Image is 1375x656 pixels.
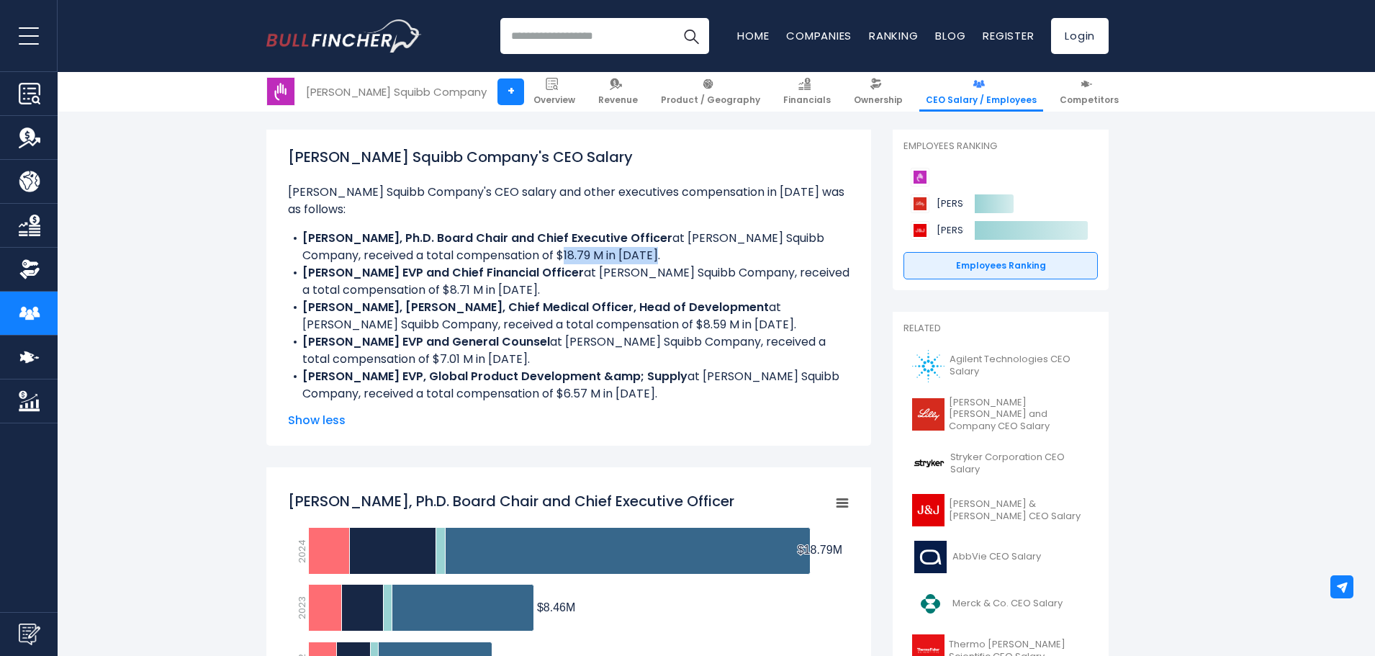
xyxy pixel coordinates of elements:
[592,72,644,112] a: Revenue
[1051,18,1109,54] a: Login
[783,94,831,106] span: Financials
[288,333,849,368] li: at [PERSON_NAME] Squibb Company, received a total compensation of $7.01 M in [DATE].
[1053,72,1125,112] a: Competitors
[527,72,582,112] a: Overview
[903,490,1098,530] a: [PERSON_NAME] & [PERSON_NAME] CEO Salary
[950,451,1089,476] span: Stryker Corporation CEO Salary
[288,264,849,299] li: at [PERSON_NAME] Squibb Company, received a total compensation of $8.71 M in [DATE].
[903,393,1098,437] a: [PERSON_NAME] [PERSON_NAME] and Company CEO Salary
[288,368,849,403] li: at [PERSON_NAME] Squibb Company, received a total compensation of $6.57 M in [DATE].
[912,588,948,620] img: MRK logo
[302,230,672,246] b: [PERSON_NAME], Ph.D. Board Chair and Chief Executive Officer
[288,491,734,511] tspan: [PERSON_NAME], Ph.D. Board Chair and Chief Executive Officer
[937,197,1009,211] span: Eli Lilly and Company
[654,72,767,112] a: Product / Geography
[950,354,1089,378] span: Agilent Technologies CEO Salary
[798,544,842,556] tspan: $18.79M
[903,584,1098,624] a: Merck & Co. CEO Salary
[266,19,421,53] a: Go to homepage
[302,299,769,315] b: [PERSON_NAME], [PERSON_NAME], Chief Medical Officer, Head of Development
[949,498,1089,523] span: [PERSON_NAME] & [PERSON_NAME] CEO Salary
[673,18,709,54] button: Search
[937,223,1009,238] span: Johnson & Johnson
[598,94,638,106] span: Revenue
[288,146,849,168] h1: [PERSON_NAME] Squibb Company's CEO Salary
[911,221,964,240] a: [PERSON_NAME] & [PERSON_NAME]
[737,28,769,43] a: Home
[661,94,760,106] span: Product / Geography
[288,299,849,333] li: at [PERSON_NAME] Squibb Company, received a total compensation of $8.59 M in [DATE].
[911,221,929,240] img: Johnson & Johnson competitors logo
[949,397,1089,433] span: [PERSON_NAME] [PERSON_NAME] and Company CEO Salary
[777,72,837,112] a: Financials
[869,28,918,43] a: Ranking
[903,140,1098,153] p: Employees Ranking
[295,539,309,563] text: 2024
[266,19,422,53] img: Bullfincher logo
[302,368,687,385] b: [PERSON_NAME] EVP, Global Product Development &amp; Supply
[306,84,487,100] div: [PERSON_NAME] Squibb Company
[1060,94,1119,106] span: Competitors
[911,194,964,213] a: [PERSON_NAME] [PERSON_NAME] and Company
[302,264,584,281] b: [PERSON_NAME] EVP and Chief Financial Officer
[911,194,929,213] img: Eli Lilly and Company competitors logo
[295,596,309,619] text: 2023
[288,184,849,218] p: [PERSON_NAME] Squibb Company's CEO salary and other executives compensation in [DATE] was as foll...
[912,447,946,480] img: SYK logo
[847,72,909,112] a: Ownership
[983,28,1034,43] a: Register
[903,252,1098,279] a: Employees Ranking
[952,551,1041,563] span: AbbVie CEO Salary
[903,323,1098,335] p: Related
[952,598,1063,610] span: Merck & Co. CEO Salary
[537,601,575,614] tspan: $8.46M
[911,168,929,187] img: Bristol-Myers Squibb Company competitors logo
[288,412,849,429] span: Show less
[912,541,948,573] img: ABBV logo
[903,444,1098,483] a: Stryker Corporation CEO Salary
[903,346,1098,386] a: Agilent Technologies CEO Salary
[912,350,945,382] img: A logo
[288,230,849,264] li: at [PERSON_NAME] Squibb Company, received a total compensation of $18.79 M in [DATE].
[935,28,965,43] a: Blog
[302,333,550,350] b: [PERSON_NAME] EVP and General Counsel
[267,78,294,105] img: BMY logo
[926,94,1037,106] span: CEO Salary / Employees
[497,78,524,105] a: +
[912,398,945,431] img: LLY logo
[919,72,1043,112] a: CEO Salary / Employees
[786,28,852,43] a: Companies
[19,259,40,280] img: Ownership
[854,94,903,106] span: Ownership
[912,494,945,526] img: JNJ logo
[903,537,1098,577] a: AbbVie CEO Salary
[533,94,575,106] span: Overview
